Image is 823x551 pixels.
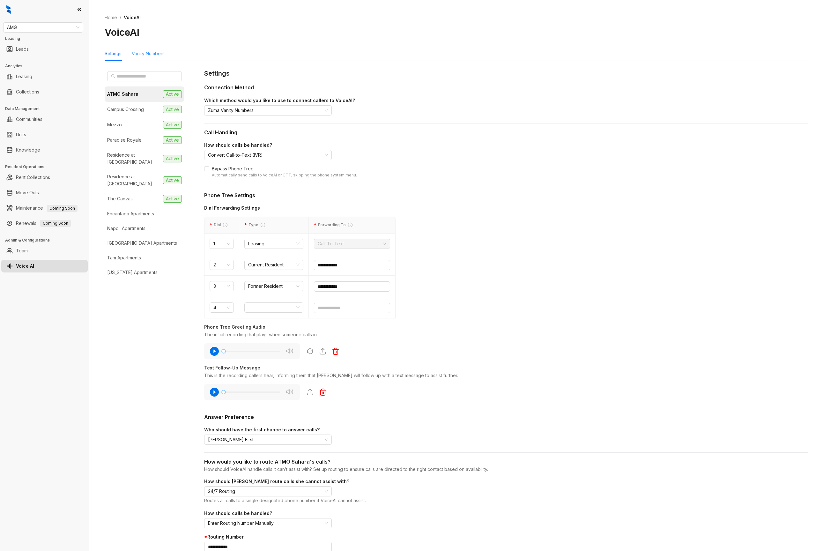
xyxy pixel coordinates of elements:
h3: Data Management [5,106,89,112]
div: How should VoiceAI handle calls it can’t assist with? Set up routing to ensure calls are directed... [204,466,808,473]
span: 3 [213,281,230,291]
h3: Analytics [5,63,89,69]
span: VoiceAI [124,15,141,20]
li: / [120,14,121,21]
span: Enter Routing Number Manually [208,518,328,528]
a: Home [103,14,118,21]
li: Knowledge [1,144,88,156]
a: Move Outs [16,186,39,199]
span: 2 [213,260,230,270]
span: Current Resident [248,260,300,270]
div: Paradise Royale [107,137,142,144]
span: Active [163,155,182,162]
li: Units [1,128,88,141]
div: How should [PERSON_NAME] route calls she cannot assist with? [204,478,808,485]
div: This is the recording callers hear, informing them that [PERSON_NAME] will follow up with a text ... [204,372,808,379]
a: Rent Collections [16,171,50,184]
span: Call-To-Text [318,239,386,249]
div: Campus Crossing [107,106,144,113]
div: Call Handling [204,129,808,137]
div: Automatically send calls to VoiceAI or CTT, skipping the phone system menu. [212,172,357,178]
span: Convert Call-to-Text (IVR) [208,150,328,160]
div: Routing Number [204,533,808,540]
h3: Admin & Configurations [5,237,89,243]
div: Mezzo [107,121,122,128]
li: Collections [1,86,88,98]
li: Rent Collections [1,171,88,184]
div: Phone Tree Settings [204,191,808,199]
div: [GEOGRAPHIC_DATA] Apartments [107,240,177,247]
span: Active [163,106,182,113]
div: Text Follow-Up Message [204,364,808,371]
a: Units [16,128,26,141]
div: How would you like to route ATMO Sahara's calls? [204,458,808,466]
span: Active [163,136,182,144]
div: Who should have the first chance to answer calls? [204,426,808,433]
a: Leasing [16,70,32,83]
h2: VoiceAI [105,26,139,38]
div: The Canvas [107,195,133,202]
li: Leads [1,43,88,56]
li: Renewals [1,217,88,230]
span: Leasing [248,239,300,249]
span: Coming Soon [47,205,78,212]
div: Dial [210,222,234,228]
div: Encantada Apartments [107,210,154,217]
a: Team [16,244,28,257]
div: Forwarding To [314,222,390,228]
li: Communities [1,113,88,126]
span: Active [163,121,182,129]
a: Leads [16,43,29,56]
div: Connection Method [204,84,808,92]
div: Answer Preference [204,413,808,421]
span: Active [163,195,182,203]
div: [US_STATE] Apartments [107,269,158,276]
span: Zuma Vanity Numbers [208,106,328,115]
a: Collections [16,86,39,98]
h3: Resident Operations [5,164,89,170]
span: 1 [213,239,230,249]
span: search [111,74,115,78]
span: 4 [213,303,230,312]
div: Type [244,222,303,228]
li: Maintenance [1,202,88,214]
li: Move Outs [1,186,88,199]
span: 24/7 Routing [208,487,328,496]
span: Active [163,90,182,98]
div: Residence at [GEOGRAPHIC_DATA] [107,173,160,187]
div: Routes all calls to a single designated phone number if VoiceAI cannot assist. [204,497,808,505]
div: Which method would you like to use to connect callers to VoiceAI? [204,97,808,104]
div: Vanity Numbers [132,50,165,57]
div: How should calls be handled? [204,510,808,517]
span: Active [163,176,182,184]
span: Bypass Phone Tree [209,165,360,178]
li: Team [1,244,88,257]
a: Voice AI [16,260,34,272]
div: Settings [105,50,122,57]
div: ATMO Sahara [107,91,138,98]
img: logo [6,5,11,14]
h3: Leasing [5,36,89,41]
div: The initial recording that plays when someone calls in. [204,331,808,338]
div: Dial Forwarding Settings [204,205,396,212]
div: Residence at [GEOGRAPHIC_DATA] [107,152,160,166]
div: Tam Apartments [107,254,141,261]
li: Leasing [1,70,88,83]
span: AMG [7,23,79,32]
div: How should calls be handled? [204,142,808,149]
li: Voice AI [1,260,88,272]
div: Napoli Apartments [107,225,145,232]
span: Former Resident [248,281,300,291]
div: Phone Tree Greeting Audio [204,324,808,331]
span: Kelsey Answers First [208,435,328,444]
span: Coming Soon [40,220,71,227]
a: Knowledge [16,144,40,156]
div: Settings [204,69,808,78]
a: Communities [16,113,42,126]
a: RenewalsComing Soon [16,217,71,230]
